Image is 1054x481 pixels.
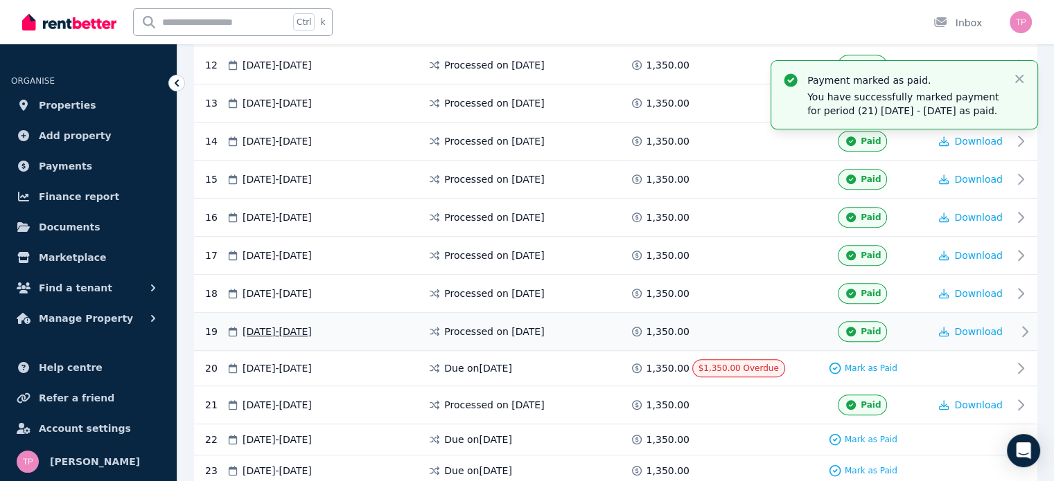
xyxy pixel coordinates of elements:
[647,433,690,446] span: 1,350.00
[293,13,315,31] span: Ctrl
[444,58,544,72] span: Processed on [DATE]
[39,158,92,174] span: Payments
[939,58,1003,72] button: Download
[444,464,512,478] span: Due on [DATE]
[444,325,544,338] span: Processed on [DATE]
[39,359,103,376] span: Help centre
[647,134,690,148] span: 1,350.00
[861,60,881,71] span: Paid
[845,434,897,445] span: Mark as Paid
[39,188,119,205] span: Finance report
[647,361,690,375] span: 1,350.00
[647,96,690,110] span: 1,350.00
[11,76,55,86] span: ORGANISE
[205,93,226,114] div: 13
[205,464,226,478] div: 23
[205,283,226,304] div: 18
[845,363,897,374] span: Mark as Paid
[243,398,312,412] span: [DATE] - [DATE]
[243,96,312,110] span: [DATE] - [DATE]
[205,359,226,377] div: 20
[22,12,116,33] img: RentBetter
[954,250,1003,261] span: Download
[320,17,325,28] span: k
[444,96,544,110] span: Processed on [DATE]
[11,354,166,381] a: Help centre
[17,451,39,473] img: Tim Pennock
[11,122,166,149] a: Add property
[939,134,1003,148] button: Download
[11,183,166,210] a: Finance report
[861,326,881,337] span: Paid
[243,464,312,478] span: [DATE] - [DATE]
[243,172,312,186] span: [DATE] - [DATE]
[11,384,166,412] a: Refer a friend
[647,248,690,262] span: 1,350.00
[861,212,881,223] span: Paid
[699,363,779,373] span: $1,350.00 Overdue
[39,280,112,296] span: Find a tenant
[954,60,1003,71] span: Download
[39,420,131,437] span: Account settings
[954,212,1003,223] span: Download
[647,398,690,412] span: 1,350.00
[861,288,881,299] span: Paid
[205,169,226,190] div: 15
[939,287,1003,300] button: Download
[39,310,133,327] span: Manage Property
[939,210,1003,224] button: Download
[39,127,112,144] span: Add property
[954,174,1003,185] span: Download
[861,399,881,410] span: Paid
[1010,11,1032,33] img: Tim Pennock
[243,287,312,300] span: [DATE] - [DATE]
[954,326,1003,337] span: Download
[11,152,166,180] a: Payments
[444,398,544,412] span: Processed on [DATE]
[444,433,512,446] span: Due on [DATE]
[205,394,226,415] div: 21
[939,325,1003,338] button: Download
[939,172,1003,186] button: Download
[243,134,312,148] span: [DATE] - [DATE]
[807,73,1001,87] p: Payment marked as paid.
[939,248,1003,262] button: Download
[647,58,690,72] span: 1,350.00
[954,288,1003,299] span: Download
[954,399,1003,410] span: Download
[861,250,881,261] span: Paid
[444,210,544,224] span: Processed on [DATE]
[205,55,226,75] div: 12
[11,91,166,119] a: Properties
[11,274,166,302] button: Find a tenant
[205,321,226,342] div: 19
[444,361,512,375] span: Due on [DATE]
[205,433,226,446] div: 22
[861,174,881,185] span: Paid
[1007,434,1040,467] div: Open Intercom Messenger
[444,287,544,300] span: Processed on [DATE]
[845,465,897,476] span: Mark as Paid
[444,172,544,186] span: Processed on [DATE]
[205,245,226,266] div: 17
[11,213,166,241] a: Documents
[205,207,226,228] div: 16
[647,325,690,338] span: 1,350.00
[444,248,544,262] span: Processed on [DATE]
[243,433,312,446] span: [DATE] - [DATE]
[807,90,1001,118] p: You have successfully marked payment for period (21) [DATE] - [DATE] as paid.
[647,172,690,186] span: 1,350.00
[39,97,96,114] span: Properties
[39,390,114,406] span: Refer a friend
[243,58,312,72] span: [DATE] - [DATE]
[39,249,106,266] span: Marketplace
[933,16,982,30] div: Inbox
[444,134,544,148] span: Processed on [DATE]
[11,415,166,442] a: Account settings
[647,210,690,224] span: 1,350.00
[205,131,226,152] div: 14
[243,210,312,224] span: [DATE] - [DATE]
[243,361,312,375] span: [DATE] - [DATE]
[243,325,312,338] span: [DATE] - [DATE]
[861,136,881,147] span: Paid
